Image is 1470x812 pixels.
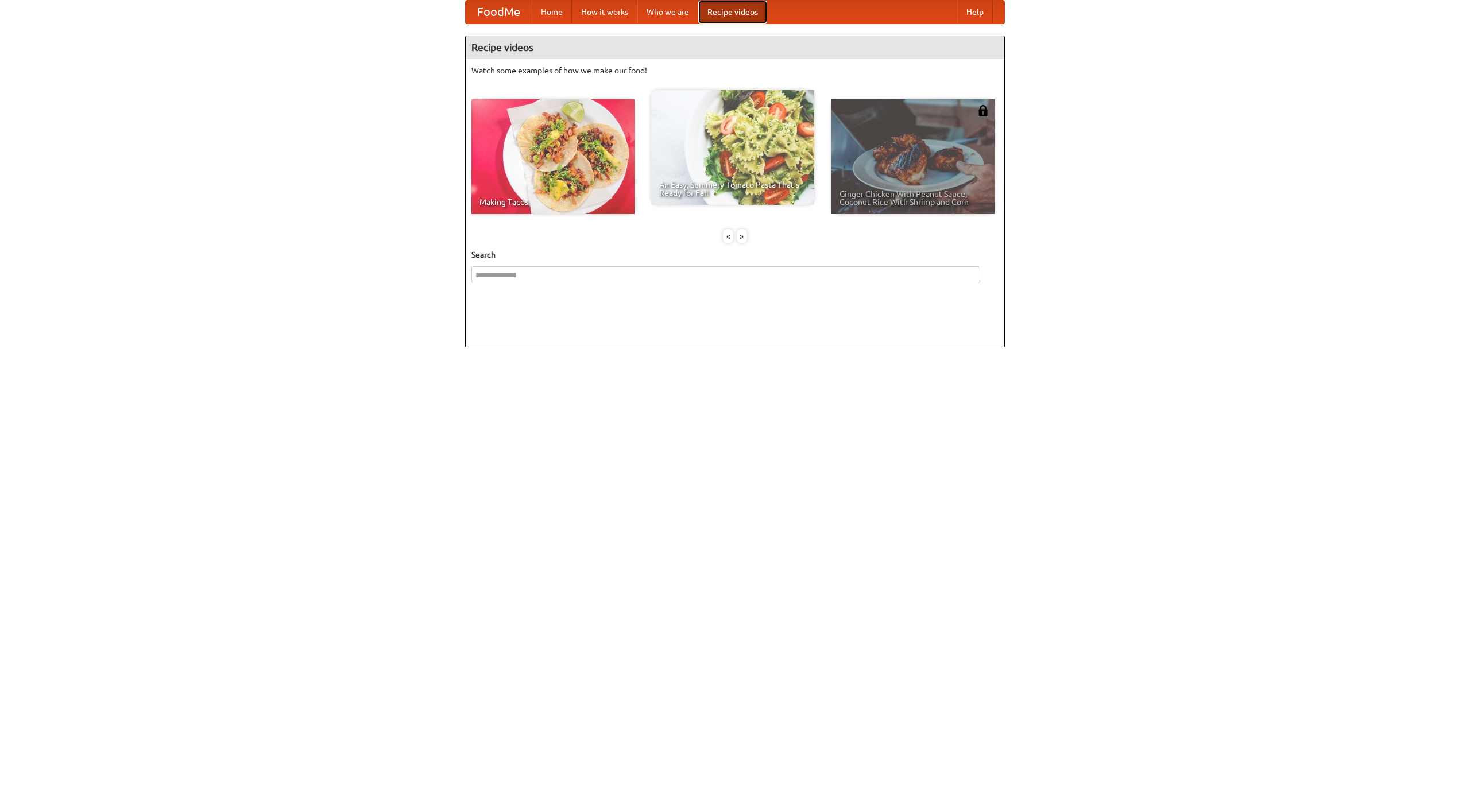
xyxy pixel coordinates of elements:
div: « [723,229,733,243]
h5: Search [471,249,999,261]
a: Who we are [637,1,698,24]
span: An Easy, Summery Tomato Pasta That's Ready for Fall [659,181,806,197]
a: How it works [572,1,637,24]
a: Home [532,1,572,24]
a: FoodMe [466,1,532,24]
a: Help [957,1,993,24]
a: Making Tacos [471,99,635,214]
div: » [737,229,747,243]
span: Making Tacos [479,198,626,206]
a: An Easy, Summery Tomato Pasta That's Ready for Fall [651,90,814,205]
a: Recipe videos [698,1,767,24]
p: Watch some examples of how we make our food! [471,65,999,76]
h4: Recipe videos [466,36,1004,59]
img: 483408.png [977,105,989,116]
